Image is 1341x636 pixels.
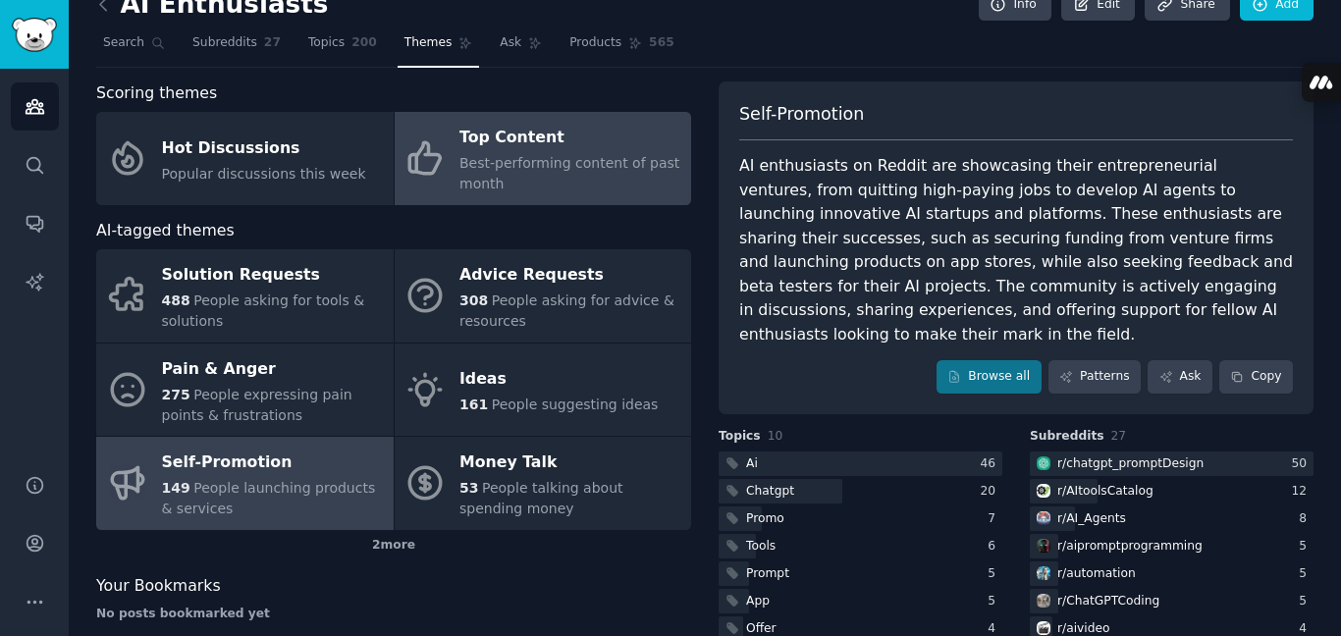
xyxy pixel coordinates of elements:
[719,506,1002,531] a: Promo7
[459,397,488,412] span: 161
[1299,593,1314,610] div: 5
[1291,455,1314,473] div: 50
[1057,565,1136,583] div: r/ automation
[96,219,235,243] span: AI-tagged themes
[162,387,190,402] span: 275
[12,18,57,52] img: GummySearch logo
[395,249,692,343] a: Advice Requests308People asking for advice & resources
[719,451,1002,476] a: Ai46
[563,27,680,68] a: Products565
[1057,483,1153,501] div: r/ AItoolsCatalog
[1291,483,1314,501] div: 12
[459,364,658,396] div: Ideas
[1148,360,1212,394] a: Ask
[746,565,789,583] div: Prompt
[264,34,281,52] span: 27
[719,561,1002,586] a: Prompt5
[768,429,783,443] span: 10
[746,455,758,473] div: Ai
[719,479,1002,503] a: Chatgpt20
[459,260,681,291] div: Advice Requests
[96,530,691,561] div: 2 more
[404,34,453,52] span: Themes
[746,510,784,528] div: Promo
[162,260,384,291] div: Solution Requests
[1037,566,1050,580] img: automation
[1030,428,1104,446] span: Subreddits
[746,483,794,501] div: Chatgpt
[500,34,521,52] span: Ask
[459,448,681,479] div: Money Talk
[162,292,365,329] span: People asking for tools & solutions
[459,480,623,516] span: People talking about spending money
[1299,538,1314,556] div: 5
[1299,565,1314,583] div: 5
[1111,429,1127,443] span: 27
[96,249,394,343] a: Solution Requests488People asking for tools & solutions
[988,565,1002,583] div: 5
[1037,539,1050,553] img: aipromptprogramming
[96,112,394,205] a: Hot DiscussionsPopular discussions this week
[1057,538,1203,556] div: r/ aipromptprogramming
[459,480,478,496] span: 53
[746,538,776,556] div: Tools
[1299,510,1314,528] div: 8
[1030,561,1314,586] a: automationr/automation5
[162,292,190,308] span: 488
[162,132,366,164] div: Hot Discussions
[301,27,384,68] a: Topics200
[1030,506,1314,531] a: AI_Agentsr/AI_Agents8
[1057,510,1126,528] div: r/ AI_Agents
[308,34,345,52] span: Topics
[395,437,692,530] a: Money Talk53People talking about spending money
[1057,455,1204,473] div: r/ chatgpt_promptDesign
[719,428,761,446] span: Topics
[96,27,172,68] a: Search
[739,102,864,127] span: Self-Promotion
[1030,589,1314,613] a: ChatGPTCodingr/ChatGPTCoding5
[980,455,1002,473] div: 46
[162,448,384,479] div: Self-Promotion
[1219,360,1293,394] button: Copy
[162,387,352,423] span: People expressing pain points & frustrations
[162,480,376,516] span: People launching products & services
[569,34,621,52] span: Products
[459,292,674,329] span: People asking for advice & resources
[395,344,692,437] a: Ideas161People suggesting ideas
[162,166,366,182] span: Popular discussions this week
[1037,621,1050,635] img: aivideo
[351,34,377,52] span: 200
[96,81,217,106] span: Scoring themes
[1037,511,1050,525] img: AI_Agents
[1030,451,1314,476] a: chatgpt_promptDesignr/chatgpt_promptDesign50
[398,27,480,68] a: Themes
[1037,484,1050,498] img: AItoolsCatalog
[980,483,1002,501] div: 20
[96,344,394,437] a: Pain & Anger275People expressing pain points & frustrations
[1037,594,1050,608] img: ChatGPTCoding
[96,606,691,623] div: No posts bookmarked yet
[395,112,692,205] a: Top ContentBest-performing content of past month
[96,437,394,530] a: Self-Promotion149People launching products & services
[493,27,549,68] a: Ask
[739,154,1293,346] div: AI enthusiasts on Reddit are showcasing their entrepreneurial ventures, from quitting high-paying...
[1037,456,1050,470] img: chatgpt_promptDesign
[459,155,679,191] span: Best-performing content of past month
[746,593,770,610] div: App
[988,538,1002,556] div: 6
[937,360,1042,394] a: Browse all
[1057,593,1159,610] div: r/ ChatGPTCoding
[1048,360,1141,394] a: Patterns
[103,34,144,52] span: Search
[1030,534,1314,558] a: aipromptprogrammingr/aipromptprogramming5
[186,27,288,68] a: Subreddits27
[719,534,1002,558] a: Tools6
[649,34,674,52] span: 565
[719,589,1002,613] a: App5
[988,593,1002,610] div: 5
[192,34,257,52] span: Subreddits
[1030,479,1314,503] a: AItoolsCatalogr/AItoolsCatalog12
[162,353,384,385] div: Pain & Anger
[492,397,659,412] span: People suggesting ideas
[988,510,1002,528] div: 7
